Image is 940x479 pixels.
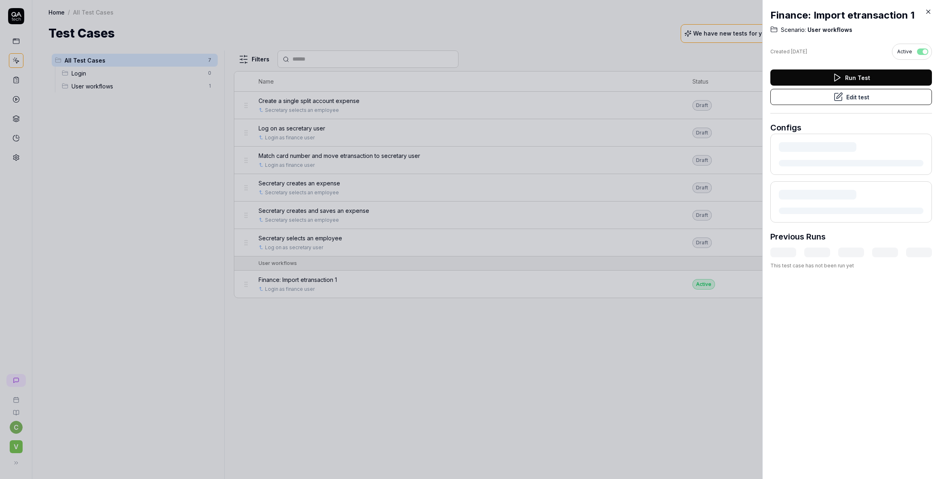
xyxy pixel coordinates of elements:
[770,122,932,134] h3: Configs
[770,89,932,105] button: Edit test
[770,69,932,86] button: Run Test
[770,48,807,55] div: Created
[770,262,932,269] div: This test case has not been run yet
[770,231,826,243] h3: Previous Runs
[806,26,852,34] span: User workflows
[770,8,932,23] h2: Finance: Import etransaction 1
[897,48,912,55] span: Active
[791,48,807,55] time: [DATE]
[781,26,806,34] span: Scenario:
